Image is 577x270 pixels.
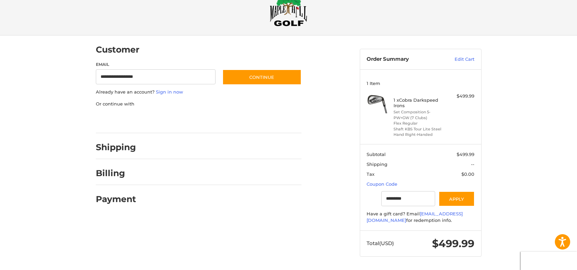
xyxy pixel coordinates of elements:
iframe: PayPal-paylater [151,114,203,126]
h2: Payment [96,194,136,204]
span: Tax [367,171,374,177]
button: Apply [439,191,475,207]
input: Gift Certificate or Coupon Code [381,191,435,207]
li: Hand Right-Handed [394,132,446,138]
span: -- [471,161,474,167]
li: Flex Regular [394,120,446,126]
h2: Customer [96,44,139,55]
span: $499.99 [432,237,474,250]
label: Email [96,61,216,68]
p: Already have an account? [96,89,301,96]
iframe: Google Customer Reviews [521,252,577,270]
button: Continue [222,69,301,85]
span: $499.99 [457,152,474,157]
h3: 1 Item [367,81,474,86]
div: Have a gift card? Email for redemption info. [367,211,474,224]
iframe: PayPal-venmo [209,114,260,126]
h2: Shipping [96,142,136,153]
h2: Billing [96,168,136,179]
div: $499.99 [447,93,474,100]
h4: 1 x Cobra Darkspeed Irons [394,97,446,109]
span: $0.00 [461,171,474,177]
h3: Order Summary [367,56,440,63]
iframe: PayPal-paypal [93,114,145,126]
a: Edit Cart [440,56,474,63]
span: Total (USD) [367,240,394,246]
p: Or continue with [96,101,301,108]
li: Shaft KBS Tour Lite Steel [394,126,446,132]
span: Subtotal [367,152,386,157]
a: Sign in now [156,89,183,95]
a: Coupon Code [367,181,397,187]
span: Shipping [367,161,387,167]
li: Set Composition 5-PW+GW (7 Clubs) [394,109,446,120]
